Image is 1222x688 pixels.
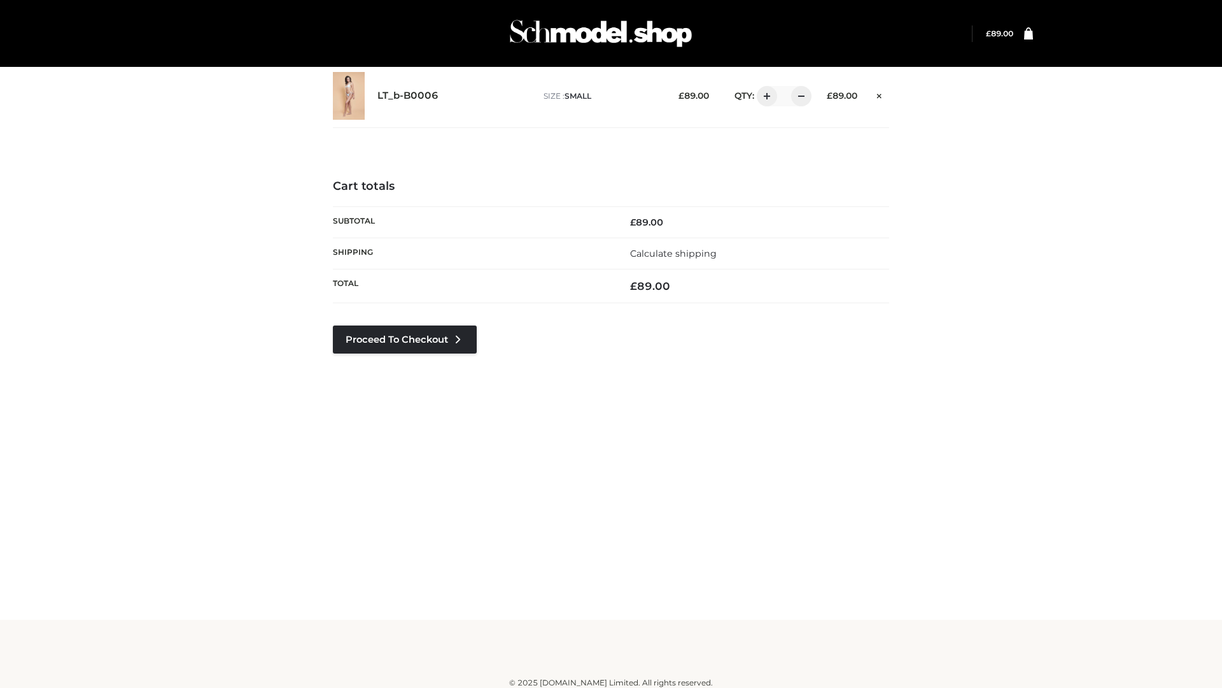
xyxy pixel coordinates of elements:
span: SMALL [565,91,591,101]
span: £ [678,90,684,101]
h4: Cart totals [333,180,889,194]
span: £ [630,280,637,292]
span: £ [986,29,991,38]
th: Shipping [333,238,611,269]
span: £ [827,90,832,101]
div: QTY: [722,86,807,106]
a: LT_b-B0006 [377,90,439,102]
bdi: 89.00 [630,217,663,228]
img: Schmodel Admin 964 [505,8,696,59]
a: Proceed to Checkout [333,326,477,354]
a: Remove this item [870,86,889,103]
span: £ [630,217,636,228]
a: £89.00 [986,29,1013,38]
bdi: 89.00 [678,90,709,101]
th: Total [333,269,611,303]
bdi: 89.00 [630,280,670,292]
bdi: 89.00 [986,29,1013,38]
a: Calculate shipping [630,248,717,259]
img: LT_b-B0006 - SMALL [333,72,365,120]
bdi: 89.00 [827,90,857,101]
p: size : [544,90,659,102]
th: Subtotal [333,206,611,238]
